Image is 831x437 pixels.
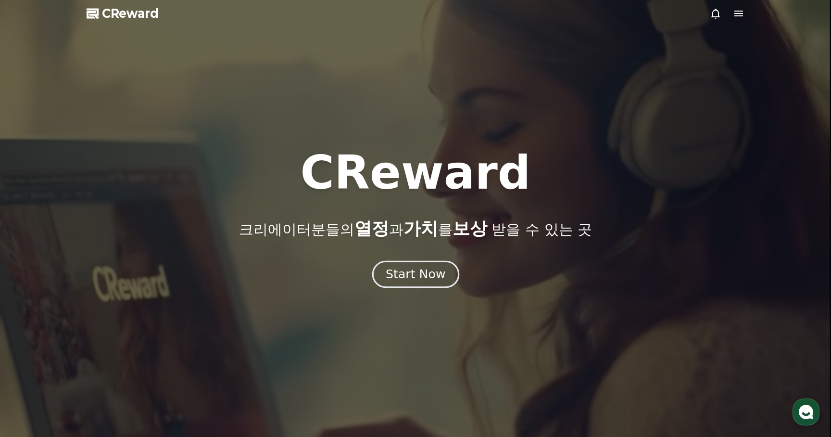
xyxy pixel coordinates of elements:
h1: CReward [300,150,530,196]
a: 설정 [124,305,185,329]
span: CReward [102,6,159,21]
span: 설정 [149,320,160,327]
a: CReward [87,6,159,21]
span: 보상 [453,218,487,238]
div: Start Now [386,266,445,283]
span: 대화 [88,320,100,328]
p: 크리에이터분들의 과 를 받을 수 있는 곳 [239,219,592,238]
a: Start Now [374,271,457,280]
a: 홈 [3,305,63,329]
button: Start Now [372,261,459,288]
span: 가치 [403,218,438,238]
span: 열정 [354,218,389,238]
a: 대화 [63,305,124,329]
span: 홈 [30,320,36,327]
